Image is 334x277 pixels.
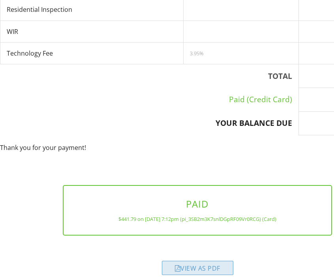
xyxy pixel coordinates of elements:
th: TOTAL [0,64,299,88]
th: YOUR BALANCE DUE [0,112,299,135]
div: $441.79 on [DATE] 7:12pm (pi_3SB2m3K7snlDGpRF09Vr0RCG) (Card) [76,216,319,222]
h3: PAID [76,198,319,209]
td: Technology Fee [0,42,184,64]
a: View as PDF [162,266,233,275]
td: Paid (Credit Card) [0,88,299,112]
div: View as PDF [162,261,233,275]
div: 3.95% [190,50,292,56]
span: Residential Inspection [7,5,72,14]
span: WIR [7,27,18,36]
